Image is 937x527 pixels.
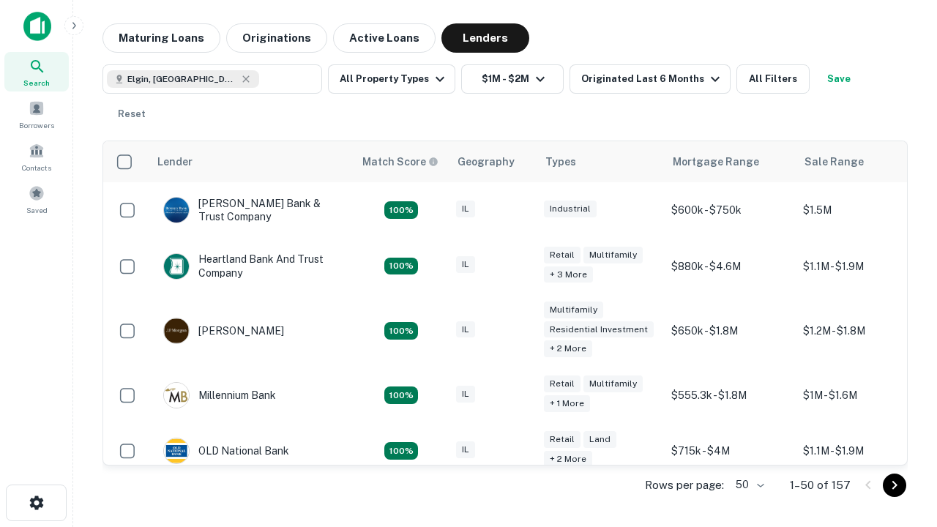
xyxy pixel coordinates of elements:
th: Geography [449,141,537,182]
td: $600k - $750k [664,182,796,238]
div: IL [456,441,475,458]
div: Heartland Bank And Trust Company [163,253,339,279]
td: $1.1M - $1.9M [796,423,927,479]
div: Industrial [544,201,597,217]
div: Matching Properties: 23, hasApolloMatch: undefined [384,322,418,340]
a: Search [4,52,69,91]
span: Search [23,77,50,89]
div: Retail [544,247,581,263]
div: Capitalize uses an advanced AI algorithm to match your search with the best lender. The match sco... [362,154,438,170]
a: Contacts [4,137,69,176]
div: Geography [458,153,515,171]
a: Saved [4,179,69,219]
div: Land [583,431,616,448]
iframe: Chat Widget [864,410,937,480]
div: Matching Properties: 28, hasApolloMatch: undefined [384,201,418,219]
div: [PERSON_NAME] Bank & Trust Company [163,197,339,223]
img: picture [164,383,189,408]
div: Multifamily [583,247,643,263]
th: Mortgage Range [664,141,796,182]
h6: Match Score [362,154,436,170]
p: 1–50 of 157 [790,476,851,494]
div: Residential Investment [544,321,654,338]
button: Originated Last 6 Months [570,64,731,94]
div: IL [456,201,475,217]
div: IL [456,321,475,338]
td: $880k - $4.6M [664,238,796,294]
div: + 1 more [544,395,590,412]
span: Contacts [22,162,51,173]
div: Matching Properties: 16, hasApolloMatch: undefined [384,386,418,404]
div: Retail [544,431,581,448]
td: $1.1M - $1.9M [796,238,927,294]
button: Lenders [441,23,529,53]
button: $1M - $2M [461,64,564,94]
th: Types [537,141,664,182]
div: IL [456,256,475,273]
div: Types [545,153,576,171]
div: + 3 more [544,266,593,283]
div: Multifamily [544,302,603,318]
th: Capitalize uses an advanced AI algorithm to match your search with the best lender. The match sco... [354,141,449,182]
div: 50 [730,474,766,496]
td: $1M - $1.6M [796,367,927,423]
img: capitalize-icon.png [23,12,51,41]
div: Lender [157,153,193,171]
td: $650k - $1.8M [664,294,796,368]
div: Retail [544,375,581,392]
th: Sale Range [796,141,927,182]
div: Sale Range [805,153,864,171]
button: Save your search to get updates of matches that match your search criteria. [815,64,862,94]
div: Millennium Bank [163,382,276,408]
div: Multifamily [583,375,643,392]
button: All Property Types [328,64,455,94]
div: Originated Last 6 Months [581,70,724,88]
div: + 2 more [544,451,592,468]
div: Matching Properties: 22, hasApolloMatch: undefined [384,442,418,460]
div: + 2 more [544,340,592,357]
button: Reset [108,100,155,129]
div: Matching Properties: 20, hasApolloMatch: undefined [384,258,418,275]
td: $555.3k - $1.8M [664,367,796,423]
span: Saved [26,204,48,216]
td: $1.2M - $1.8M [796,294,927,368]
td: $715k - $4M [664,423,796,479]
button: Go to next page [883,474,906,497]
p: Rows per page: [645,476,724,494]
button: All Filters [736,64,810,94]
th: Lender [149,141,354,182]
span: Borrowers [19,119,54,131]
img: picture [164,438,189,463]
span: Elgin, [GEOGRAPHIC_DATA], [GEOGRAPHIC_DATA] [127,72,237,86]
a: Borrowers [4,94,69,134]
img: picture [164,198,189,223]
td: $1.5M [796,182,927,238]
div: OLD National Bank [163,438,289,464]
div: [PERSON_NAME] [163,318,284,344]
img: picture [164,318,189,343]
button: Originations [226,23,327,53]
button: Active Loans [333,23,436,53]
div: Mortgage Range [673,153,759,171]
div: IL [456,386,475,403]
button: Maturing Loans [102,23,220,53]
img: picture [164,254,189,279]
